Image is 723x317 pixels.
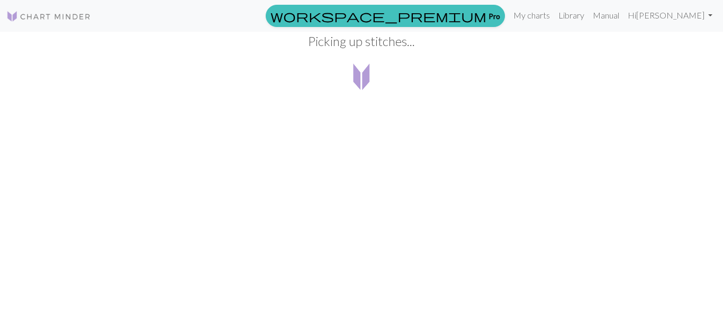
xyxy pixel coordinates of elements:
img: Loading [345,59,378,93]
span: workspace_premium [270,8,486,23]
a: Pro [266,5,505,27]
img: Logo [6,10,91,23]
a: My charts [509,5,554,26]
a: Hi[PERSON_NAME] [623,5,717,26]
a: Library [554,5,589,26]
a: Manual [589,5,623,26]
